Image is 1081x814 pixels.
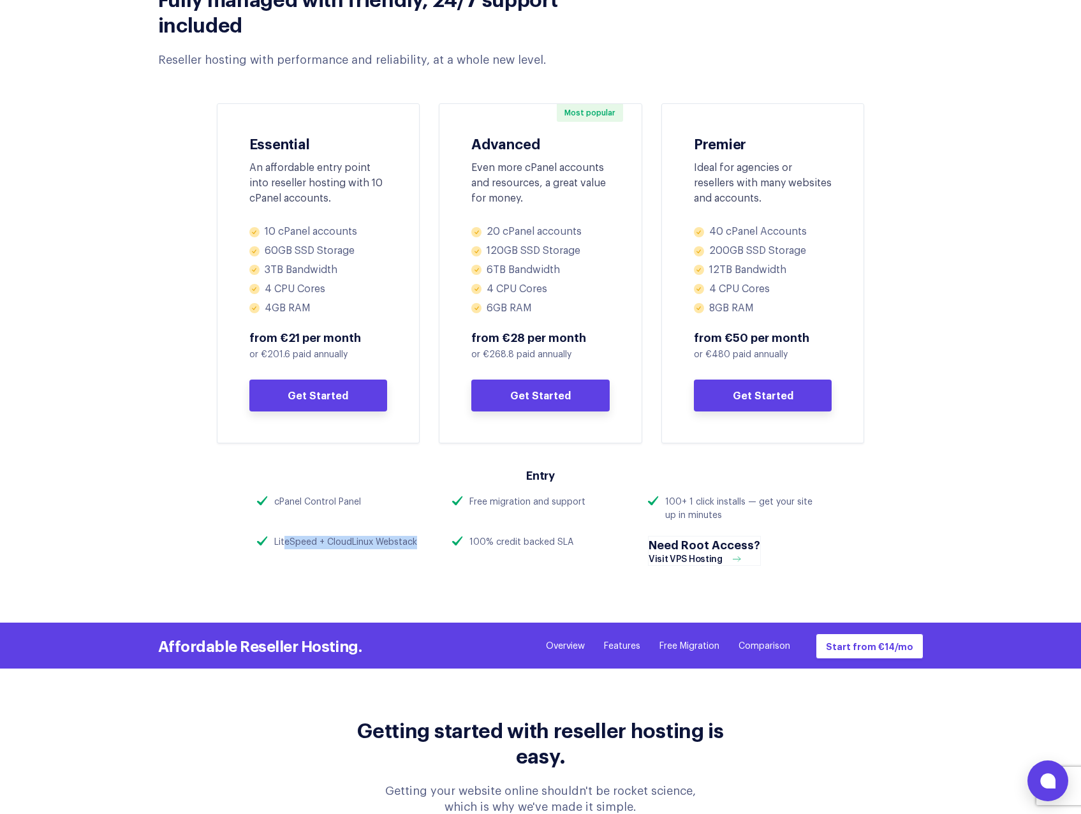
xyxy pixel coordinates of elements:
h3: Affordable Reseller Hosting. [158,636,362,655]
a: Free Migration [659,640,719,653]
h3: Premier [694,135,832,151]
div: cPanel Control Panel [274,496,361,509]
span: from €21 per month [249,330,388,345]
div: 100% credit backed SLA [469,536,573,549]
div: Visit VPS Hosting [649,554,748,565]
div: LiteSpeed + CloudLinux Webstack [274,536,417,549]
li: 3TB Bandwidth [249,263,388,277]
a: Need Root Access?Visit VPS Hosting [648,536,761,566]
span: Most popular [557,104,623,122]
div: An affordable entry point into reseller hosting with 10 cPanel accounts. [249,160,388,206]
li: 6GB RAM [471,302,610,315]
p: or €480 paid annually [694,348,832,362]
h3: Entry [257,468,825,482]
h3: Essential [249,135,388,151]
a: Start from €14/mo [816,633,923,659]
a: Get Started [471,380,610,411]
div: Even more cPanel accounts and resources, a great value for money. [471,160,610,206]
div: Reseller hosting with performance and reliability, at a whole new level. [158,52,596,68]
div: Free migration and support [469,496,585,509]
li: 6TB Bandwidth [471,263,610,277]
li: 4 CPU Cores [249,283,388,296]
div: 100+ 1 click installs — get your site up in minutes [665,496,825,522]
li: 200GB SSD Storage [694,244,832,258]
h3: Advanced [471,135,610,151]
li: 4 CPU Cores [694,283,832,296]
span: from €28 per month [471,330,610,345]
li: 60GB SSD Storage [249,244,388,258]
li: 40 cPanel Accounts [694,225,832,239]
a: Get Started [694,380,832,411]
h2: Getting started with reseller hosting is easy. [334,716,748,767]
span: from €50 per month [694,330,832,345]
a: Comparison [739,640,790,653]
div: Ideal for agencies or resellers with many websites and accounts. [694,160,832,206]
a: Get Started [249,380,388,411]
a: Overview [546,640,585,653]
li: 8GB RAM [694,302,832,315]
li: 120GB SSD Storage [471,244,610,258]
button: Open chat window [1027,760,1068,801]
li: 12TB Bandwidth [694,263,832,277]
li: 10 cPanel accounts [249,225,388,239]
li: 4GB RAM [249,302,388,315]
a: Features [604,640,640,653]
h4: Need Root Access? [649,536,760,552]
p: or €201.6 paid annually [249,348,388,362]
p: or €268.8 paid annually [471,348,610,362]
li: 20 cPanel accounts [471,225,610,239]
li: 4 CPU Cores [471,283,610,296]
